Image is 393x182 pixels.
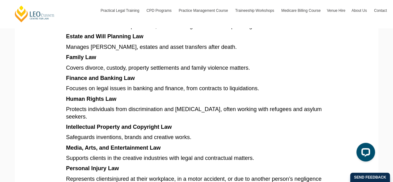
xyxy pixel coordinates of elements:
a: Contact [371,2,390,20]
span: Addresses environmental protection, climate change and land use planning. [66,23,254,29]
span: Finance and Banking Law [66,75,135,81]
span: Represents clients [66,175,112,182]
a: Practice Management Course [176,2,232,20]
span: Personal Injury Law [66,165,119,171]
a: Traineeship Workshops [232,2,278,20]
span: Protects individuals from discrimination and [MEDICAL_DATA], often working with refugees and asyl... [66,106,322,119]
span: Media, Arts, and Entertainment Law [66,144,161,151]
span: Supports clients in the creative industries with legal and contractual matters. [66,155,254,161]
a: About Us [348,2,371,20]
span: Estate and Will Planning Law [66,33,144,39]
span: Safeguards inventions, brands and creative works. [66,134,191,140]
a: Venue Hire [324,2,348,20]
span: Focuses on legal issues in banking and finance, from contracts to liquidations. [66,85,259,91]
span: Human Rights Law [66,96,117,102]
a: [PERSON_NAME] Centre for Law [14,5,55,23]
iframe: LiveChat chat widget [351,140,377,166]
span: Family Law [66,54,96,60]
span: Intellectual Property and Copyright Law [66,124,172,130]
a: Practical Legal Training [98,2,144,20]
span: Manages [PERSON_NAME], estates and asset transfers after death. [66,44,237,50]
a: CPD Programs [143,2,176,20]
span: Covers divorce, custody, property settlements and family violence matters. [66,64,250,71]
a: Medicare Billing Course [278,2,324,20]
